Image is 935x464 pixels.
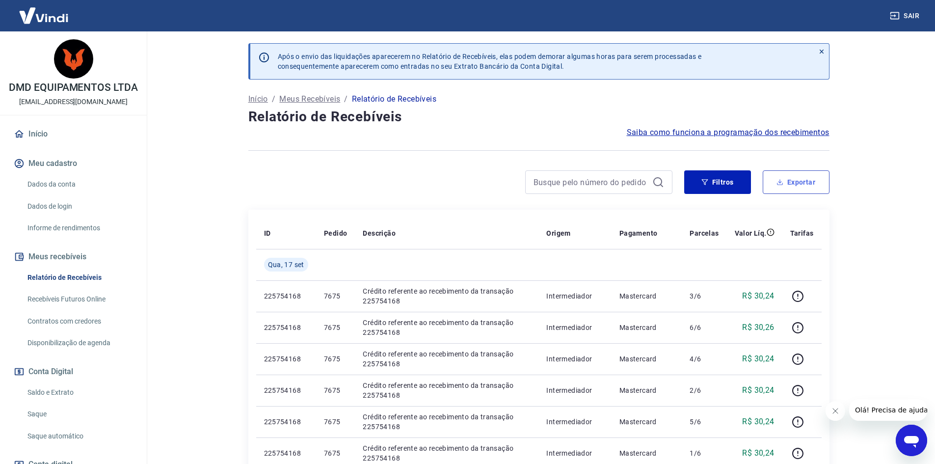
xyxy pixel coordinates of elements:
button: Conta Digital [12,361,135,382]
p: R$ 30,24 [742,384,774,396]
button: Filtros [684,170,751,194]
p: Intermediador [546,417,603,427]
p: Pagamento [619,228,658,238]
p: 2/6 [690,385,719,395]
p: Crédito referente ao recebimento da transação 225754168 [363,381,531,400]
p: R$ 30,24 [742,290,774,302]
p: 225754168 [264,323,308,332]
p: Intermediador [546,385,603,395]
button: Meu cadastro [12,153,135,174]
p: Mastercard [619,385,674,395]
input: Busque pelo número do pedido [534,175,648,190]
a: Contratos com credores [24,311,135,331]
p: R$ 30,24 [742,416,774,428]
p: DMD EQUIPAMENTOS LTDA [9,82,138,93]
p: Intermediador [546,354,603,364]
p: 7675 [324,323,347,332]
button: Exportar [763,170,829,194]
p: 3/6 [690,291,719,301]
p: 225754168 [264,448,308,458]
p: Crédito referente ao recebimento da transação 225754168 [363,412,531,432]
img: c05372d4-3466-474d-a193-cf8ef39b4877.jpeg [54,39,93,79]
a: Saiba como funciona a programação dos recebimentos [627,127,829,138]
iframe: Mensagem da empresa [849,399,927,421]
p: Após o envio das liquidações aparecerem no Relatório de Recebíveis, elas podem demorar algumas ho... [278,52,702,71]
p: Mastercard [619,448,674,458]
a: Disponibilização de agenda [24,333,135,353]
button: Meus recebíveis [12,246,135,268]
p: Descrição [363,228,396,238]
a: Dados de login [24,196,135,217]
p: Intermediador [546,323,603,332]
p: R$ 30,24 [742,447,774,459]
p: Crédito referente ao recebimento da transação 225754168 [363,286,531,306]
img: Vindi [12,0,76,30]
p: Origem [546,228,570,238]
p: 225754168 [264,417,308,427]
p: Intermediador [546,448,603,458]
p: 7675 [324,291,347,301]
iframe: Fechar mensagem [826,401,845,421]
p: Relatório de Recebíveis [352,93,436,105]
a: Saque automático [24,426,135,446]
p: Mastercard [619,417,674,427]
p: 4/6 [690,354,719,364]
a: Saque [24,404,135,424]
p: Mastercard [619,323,674,332]
a: Informe de rendimentos [24,218,135,238]
p: ID [264,228,271,238]
a: Saldo e Extrato [24,382,135,403]
p: Intermediador [546,291,603,301]
p: 7675 [324,354,347,364]
p: 225754168 [264,385,308,395]
p: 225754168 [264,291,308,301]
p: Tarifas [790,228,814,238]
p: R$ 30,24 [742,353,774,365]
p: 225754168 [264,354,308,364]
iframe: Botão para abrir a janela de mensagens [896,425,927,456]
span: Olá! Precisa de ajuda? [6,7,82,15]
p: 7675 [324,448,347,458]
a: Início [248,93,268,105]
a: Relatório de Recebíveis [24,268,135,288]
p: Pedido [324,228,347,238]
button: Sair [888,7,923,25]
p: [EMAIL_ADDRESS][DOMAIN_NAME] [19,97,128,107]
p: Mastercard [619,291,674,301]
a: Início [12,123,135,145]
a: Dados da conta [24,174,135,194]
p: 6/6 [690,323,719,332]
p: / [272,93,275,105]
p: 7675 [324,385,347,395]
h4: Relatório de Recebíveis [248,107,829,127]
p: 5/6 [690,417,719,427]
p: Parcelas [690,228,719,238]
p: Mastercard [619,354,674,364]
p: / [344,93,347,105]
p: 7675 [324,417,347,427]
p: 1/6 [690,448,719,458]
p: Crédito referente ao recebimento da transação 225754168 [363,318,531,337]
p: Crédito referente ao recebimento da transação 225754168 [363,443,531,463]
p: Valor Líq. [735,228,767,238]
span: Qua, 17 set [268,260,304,270]
p: R$ 30,26 [742,322,774,333]
p: Crédito referente ao recebimento da transação 225754168 [363,349,531,369]
a: Meus Recebíveis [279,93,340,105]
a: Recebíveis Futuros Online [24,289,135,309]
